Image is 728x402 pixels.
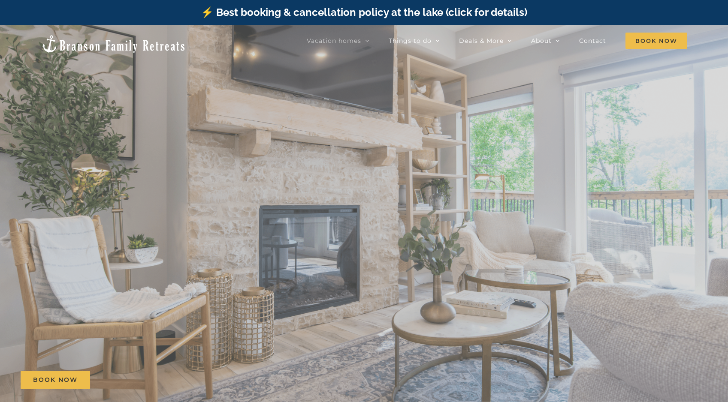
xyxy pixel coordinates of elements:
[21,371,90,389] a: Book Now
[531,38,552,44] span: About
[307,32,369,49] a: Vacation homes
[579,38,606,44] span: Contact
[459,32,512,49] a: Deals & More
[389,38,432,44] span: Things to do
[307,32,687,49] nav: Main Menu
[41,34,186,54] img: Branson Family Retreats Logo
[625,33,687,49] span: Book Now
[292,207,436,244] b: Mini Pearl
[531,32,560,49] a: About
[315,252,414,263] h3: 2 Bedrooms | Sleeps 4
[201,6,527,18] a: ⚡️ Best booking & cancellation policy at the lake (click for details)
[389,32,440,49] a: Things to do
[459,38,504,44] span: Deals & More
[33,376,78,384] span: Book Now
[307,38,361,44] span: Vacation homes
[579,32,606,49] a: Contact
